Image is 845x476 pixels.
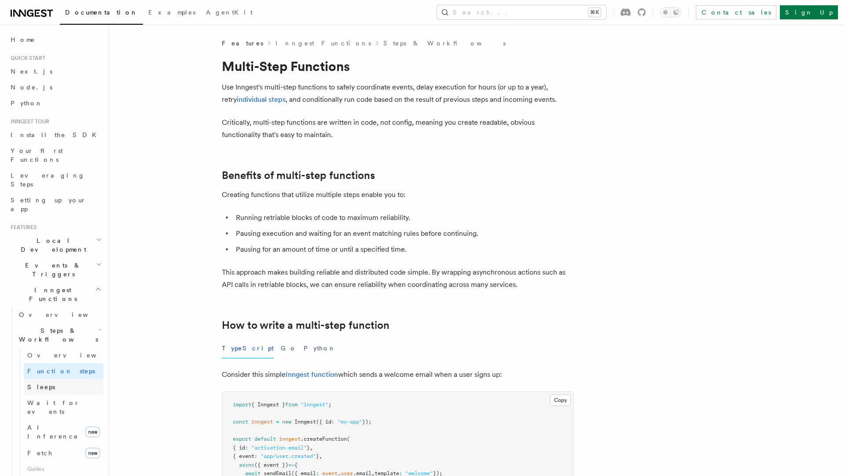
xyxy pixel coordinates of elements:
[245,445,248,451] span: :
[7,233,103,257] button: Local Development
[254,453,257,459] span: :
[294,419,316,425] span: Inngest
[24,379,103,395] a: Sleeps
[27,383,55,390] span: Sleeps
[7,127,103,143] a: Install the SDK
[7,167,103,192] a: Leveraging Steps
[27,399,80,415] span: Wait for events
[286,370,338,379] a: Inngest function
[7,79,103,95] a: Node.js
[222,116,574,141] p: Critically, multi-step functions are written in code, not config, meaning you create readable, ob...
[316,453,319,459] span: }
[7,118,49,125] span: Inngest tour
[65,9,138,16] span: Documentation
[362,419,371,425] span: });
[251,402,285,408] span: { Inngest }
[276,419,279,425] span: =
[27,424,78,440] span: AI Inference
[222,81,574,106] p: Use Inngest's multi-step functions to safely coordinate events, delay execution for hours (or up ...
[85,448,100,458] span: new
[7,143,103,167] a: Your first Functions
[233,419,248,425] span: const
[304,338,336,358] button: Python
[383,39,506,48] a: Steps & Workflows
[7,32,103,48] a: Home
[276,39,371,48] a: Inngest Functions
[222,368,574,381] p: Consider this simple which sends a welcome email when a user signs up:
[27,368,95,375] span: Function steps
[7,63,103,79] a: Next.js
[7,95,103,111] a: Python
[7,257,103,282] button: Events & Triggers
[11,131,102,138] span: Install the SDK
[696,5,776,19] a: Contact sales
[7,236,96,254] span: Local Development
[316,419,331,425] span: ({ id
[24,420,103,444] a: AI Inferencenew
[24,363,103,379] a: Function steps
[19,311,110,318] span: Overview
[24,347,103,363] a: Overview
[437,5,606,19] button: Search...⌘K
[11,197,86,212] span: Setting up your app
[15,307,103,323] a: Overview
[206,9,253,16] span: AgentKit
[282,419,291,425] span: new
[233,436,251,442] span: export
[15,323,103,347] button: Steps & Workflows
[7,224,37,231] span: Features
[148,9,195,16] span: Examples
[11,172,85,188] span: Leveraging Steps
[588,8,601,17] kbd: ⌘K
[24,395,103,420] a: Wait for events
[222,189,574,201] p: Creating functions that utilize multiple steps enable you to:
[254,436,276,442] span: default
[85,427,100,437] span: new
[233,227,574,240] li: Pausing execution and waiting for an event matching rules before continuing.
[233,445,245,451] span: { id
[239,462,254,468] span: async
[338,419,362,425] span: "my-app"
[11,84,52,91] span: Node.js
[254,462,288,468] span: ({ event })
[7,282,103,307] button: Inngest Functions
[279,436,301,442] span: inngest
[222,319,389,331] a: How to write a multi-step function
[233,243,574,256] li: Pausing for an amount of time or until a specified time.
[11,147,63,163] span: Your first Functions
[7,286,95,303] span: Inngest Functions
[288,462,294,468] span: =>
[15,326,98,344] span: Steps & Workflows
[237,95,286,104] a: individual steps
[301,402,328,408] span: "inngest"
[201,3,258,24] a: AgentKit
[143,3,201,24] a: Examples
[11,35,35,44] span: Home
[7,55,45,62] span: Quick start
[294,462,298,468] span: {
[281,338,297,358] button: Go
[222,169,375,182] a: Benefits of multi-step functions
[27,352,118,359] span: Overview
[60,3,143,25] a: Documentation
[233,212,574,224] li: Running retriable blocks of code to maximum reliability.
[11,68,52,75] span: Next.js
[660,7,681,18] button: Toggle dark mode
[11,100,43,107] span: Python
[27,450,53,457] span: Fetch
[24,462,103,476] span: Guides
[261,453,316,459] span: "app/user.created"
[222,58,574,74] h1: Multi-Step Functions
[780,5,838,19] a: Sign Up
[310,445,313,451] span: ,
[285,402,298,408] span: from
[319,453,322,459] span: ,
[301,436,347,442] span: .createFunction
[222,338,274,358] button: TypeScript
[347,436,350,442] span: (
[328,402,331,408] span: ;
[550,394,571,406] button: Copy
[222,39,263,48] span: Features
[7,261,96,279] span: Events & Triggers
[24,444,103,462] a: Fetchnew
